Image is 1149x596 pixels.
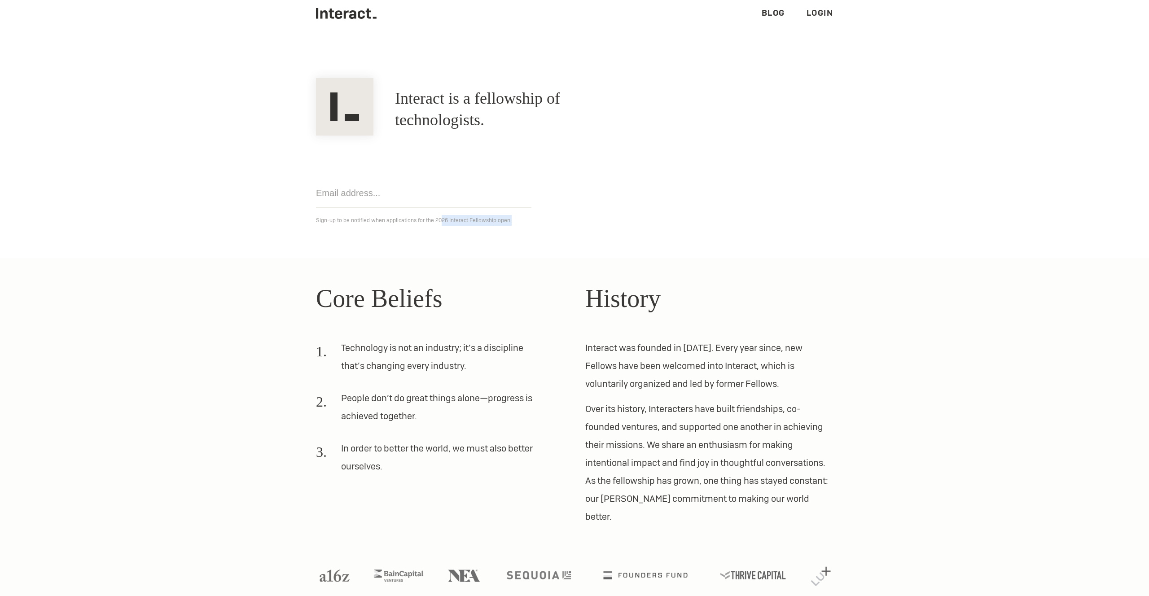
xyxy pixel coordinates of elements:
h2: History [585,280,833,317]
img: Bain Capital Ventures logo [374,570,423,582]
li: People don’t do great things alone—progress is achieved together. [316,389,542,432]
img: Sequoia logo [506,571,570,579]
input: Email address... [316,179,531,208]
p: Sign-up to be notified when applications for the 2026 Interact Fellowship open. [316,215,833,226]
img: Lux Capital logo [811,567,830,586]
p: Interact was founded in [DATE]. Every year since, new Fellows have been welcomed into Interact, w... [585,339,833,393]
li: Technology is not an industry; it’s a discipline that’s changing every industry. [316,339,542,382]
p: Over its history, Interacters have built friendships, co-founded ventures, and supported one anot... [585,400,833,526]
li: In order to better the world, we must also better ourselves. [316,439,542,482]
img: Interact Logo [316,78,373,136]
a: Login [807,8,833,18]
h1: Interact is a fellowship of technologists. [395,88,637,131]
img: Thrive Capital logo [720,571,786,579]
h2: Core Beliefs [316,280,564,317]
a: Blog [762,8,785,18]
img: NEA logo [448,570,480,582]
img: A16Z logo [320,570,349,582]
img: Founders Fund logo [604,571,688,579]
